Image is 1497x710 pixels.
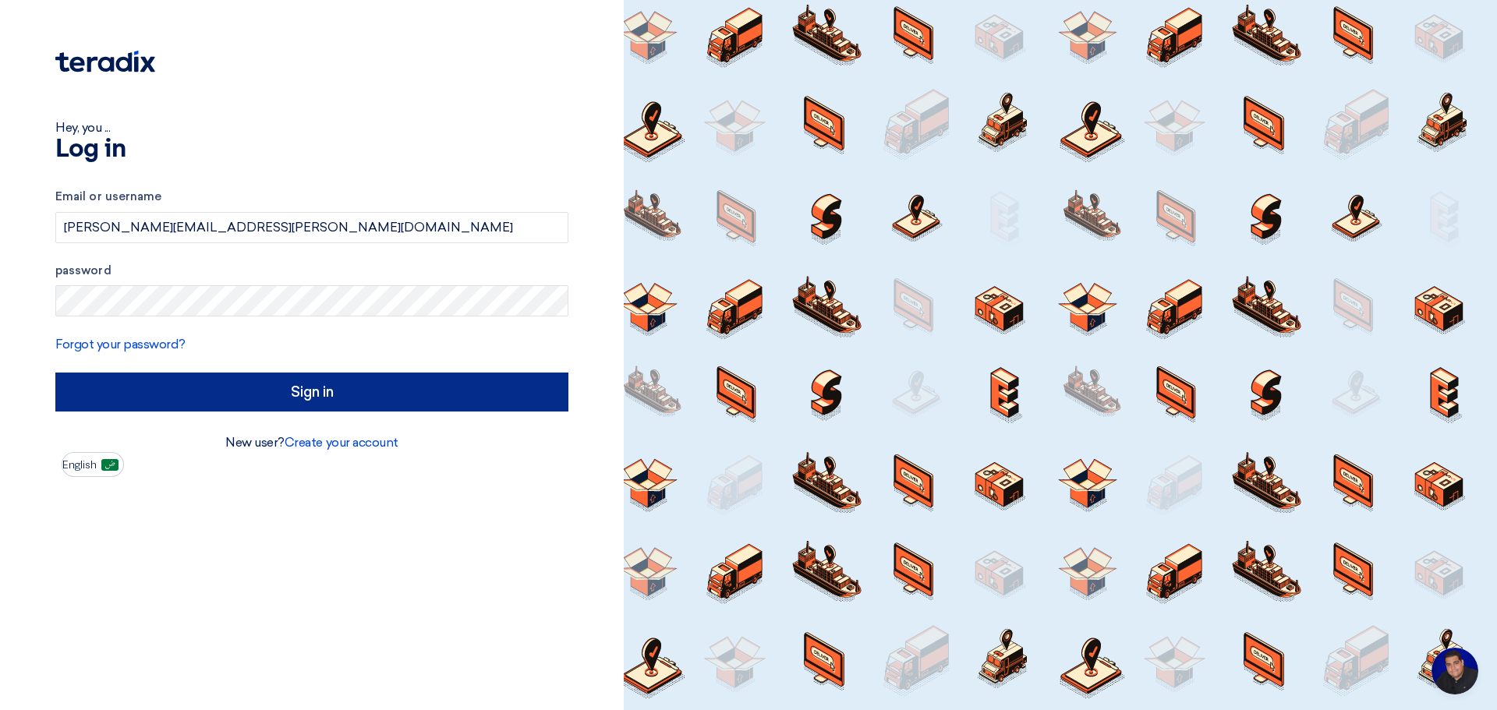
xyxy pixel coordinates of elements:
[285,435,398,450] a: Create your account
[55,120,110,135] font: Hey, you ...
[62,458,97,472] font: English
[101,459,119,471] img: ar-AR.png
[55,189,161,203] font: Email or username
[62,452,124,477] button: English
[55,51,155,72] img: Teradix logo
[55,373,568,412] input: Sign in
[55,337,186,351] a: Forgot your password?
[55,212,568,243] input: Enter your business email or username
[55,137,126,162] font: Log in
[55,263,111,277] font: password
[225,435,285,450] font: New user?
[1432,648,1478,694] a: Open chat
